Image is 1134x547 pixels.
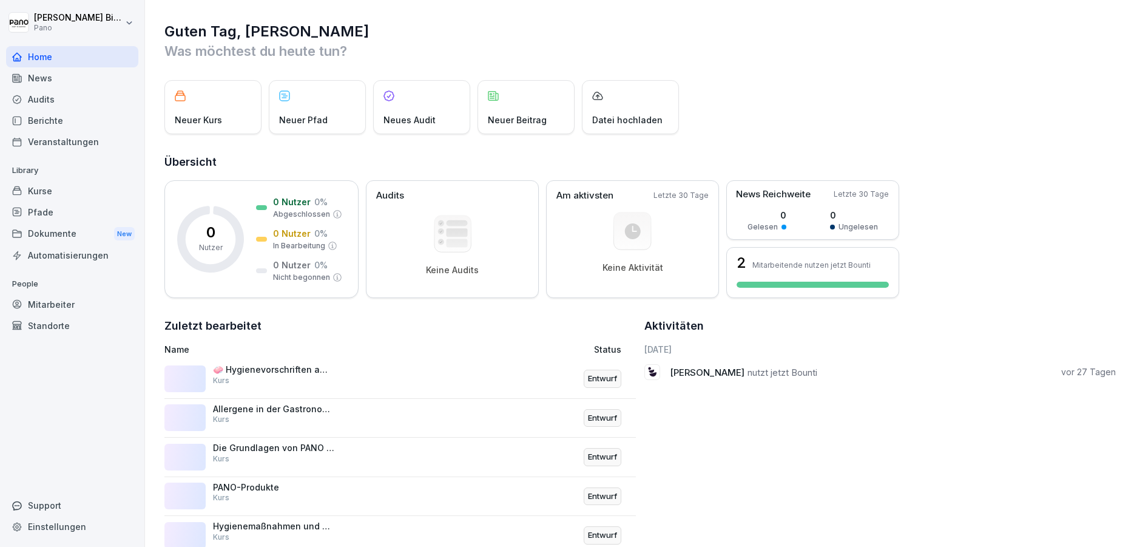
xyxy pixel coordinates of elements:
a: Allergene in der GastronomieKursEntwurf [164,399,636,438]
p: [PERSON_NAME] Bieg [34,13,123,23]
p: Entwurf [588,529,617,542]
a: Home [6,46,138,67]
a: Kurse [6,180,138,202]
p: Ungelesen [839,222,878,233]
p: Nutzer [199,242,223,253]
p: vor 27 Tagen [1061,366,1116,378]
a: PANO-ProdukteKursEntwurf [164,477,636,517]
p: Audits [376,189,404,203]
p: 0 [748,209,786,222]
p: Keine Audits [426,265,479,276]
div: Dokumente [6,223,138,245]
a: 🧼 Hygienevorschriften am ArbeitsplatzKursEntwurf [164,359,636,399]
p: PANO-Produkte [213,482,334,493]
p: Name [164,343,459,356]
h2: Übersicht [164,154,1116,171]
a: Einstellungen [6,516,138,537]
a: Mitarbeiter [6,294,138,315]
a: Berichte [6,110,138,131]
a: Standorte [6,315,138,336]
a: Veranstaltungen [6,131,138,152]
p: People [6,274,138,294]
p: Pano [34,24,123,32]
p: Keine Aktivität [602,262,663,273]
a: Audits [6,89,138,110]
p: Kurs [213,414,229,425]
p: Neuer Pfad [279,114,328,126]
p: Mitarbeitende nutzen jetzt Bounti [752,260,871,270]
p: 0 % [314,195,328,208]
p: 🧼 Hygienevorschriften am Arbeitsplatz [213,364,334,375]
a: DokumenteNew [6,223,138,245]
p: Neuer Beitrag [488,114,547,126]
p: Datei hochladen [592,114,663,126]
span: nutzt jetzt Bounti [748,367,817,378]
p: Die Grundlagen von PANO - Brot & Kaffee [213,443,334,454]
p: Entwurf [588,373,617,385]
p: Library [6,161,138,180]
p: News Reichweite [736,188,811,202]
a: Die Grundlagen von PANO - Brot & KaffeeKursEntwurf [164,438,636,477]
p: 0 Nutzer [273,195,311,208]
p: Neuer Kurs [175,114,222,126]
p: Kurs [213,532,229,543]
a: Automatisierungen [6,245,138,266]
p: Abgeschlossen [273,209,330,220]
p: Letzte 30 Tage [653,190,709,201]
p: Entwurf [588,412,617,424]
p: Letzte 30 Tage [834,189,889,200]
p: 0 % [314,259,328,271]
p: 0 % [314,227,328,240]
a: News [6,67,138,89]
div: Support [6,495,138,516]
p: Neues Audit [383,114,436,126]
p: Was möchtest du heute tun? [164,41,1116,61]
p: Gelesen [748,222,778,233]
p: Kurs [213,454,229,464]
p: Nicht begonnen [273,272,330,283]
p: In Bearbeitung [273,240,325,251]
h2: Zuletzt bearbeitet [164,318,636,335]
h6: [DATE] [644,343,1116,356]
p: Hygienemaßnahmen und Sicherheitsprotokolle bei PANO [213,521,334,532]
span: [PERSON_NAME] [670,367,744,378]
h3: 2 [737,256,746,270]
h2: Aktivitäten [644,318,704,335]
h1: Guten Tag, [PERSON_NAME] [164,22,1116,41]
p: Entwurf [588,451,617,463]
p: 0 [206,225,215,240]
p: 0 Nutzer [273,259,311,271]
a: Pfade [6,202,138,223]
p: Allergene in der Gastronomie [213,404,334,415]
div: New [114,227,135,241]
p: Kurs [213,492,229,503]
p: 0 Nutzer [273,227,311,240]
p: 0 [830,209,878,222]
p: Entwurf [588,491,617,503]
p: Status [594,343,621,356]
p: Am aktivsten [556,189,613,203]
p: Kurs [213,375,229,386]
